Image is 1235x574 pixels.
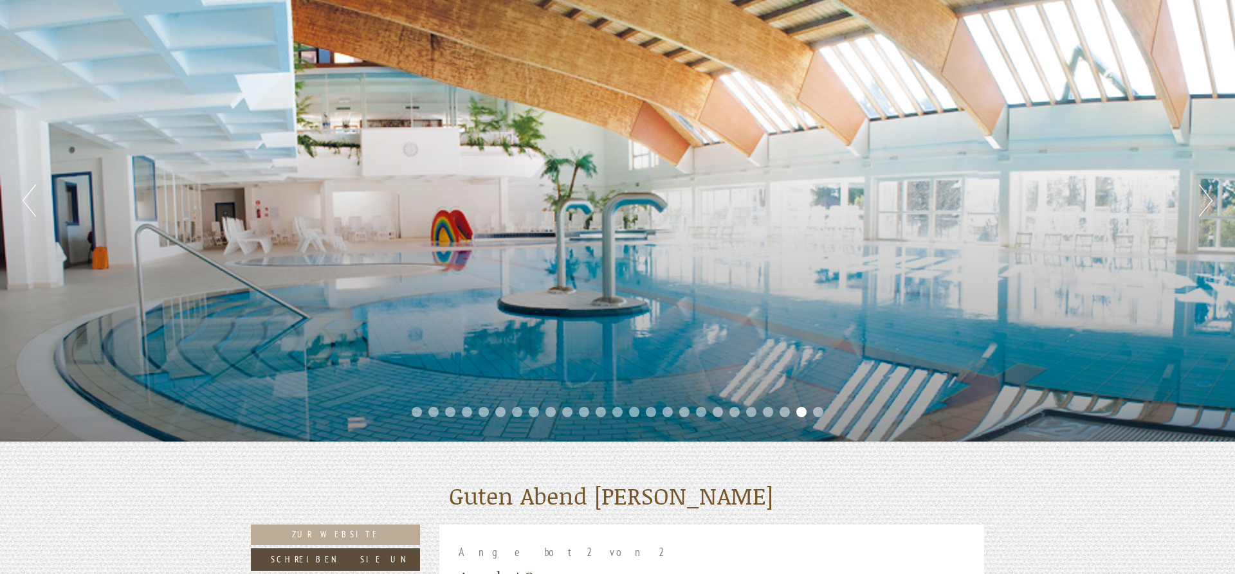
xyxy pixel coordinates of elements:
button: Next [1199,184,1212,217]
h1: Guten Abend [PERSON_NAME] [449,483,774,509]
a: Schreiben Sie uns [251,548,420,571]
span: Angebot 2 von 2 [459,544,672,559]
a: Zur Website [251,525,420,545]
button: Previous [23,184,36,217]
